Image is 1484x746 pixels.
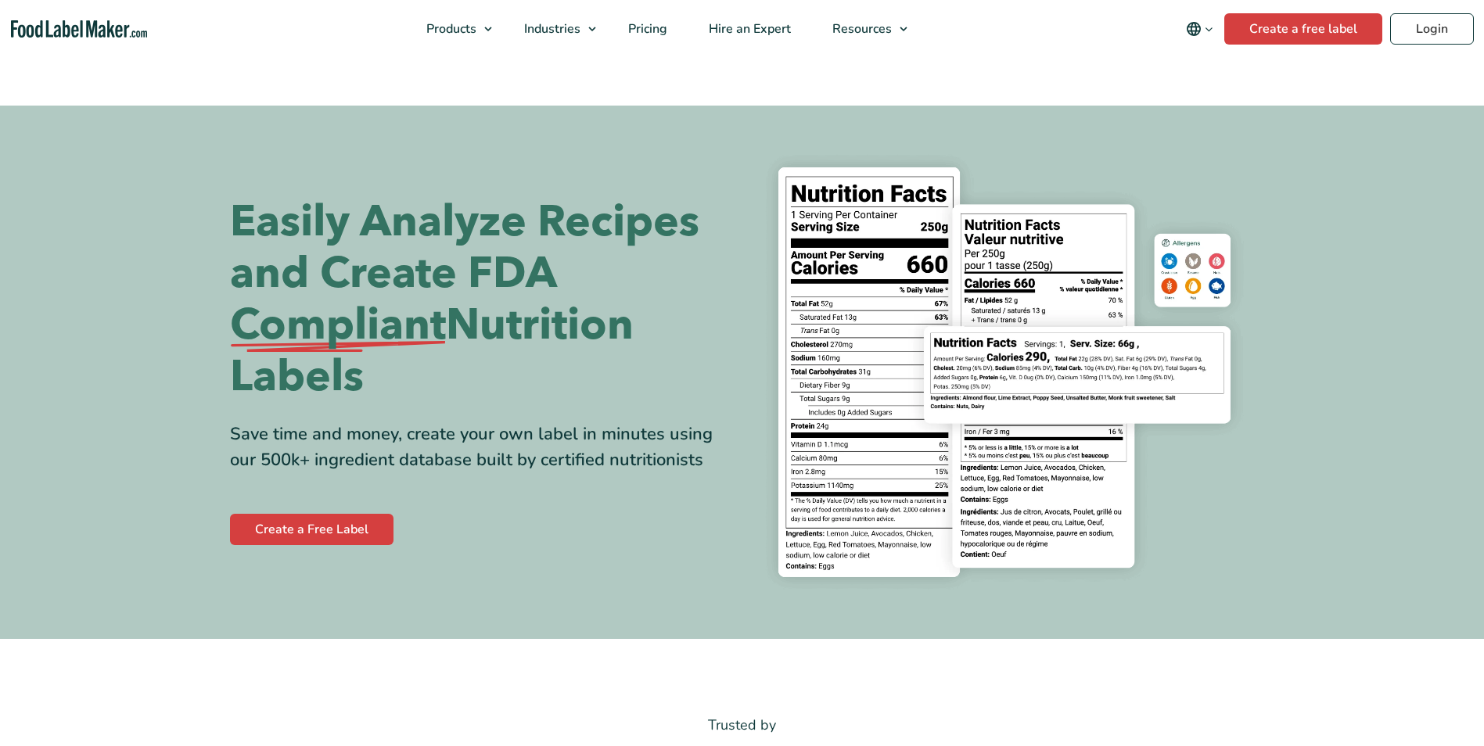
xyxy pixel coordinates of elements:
a: Create a Free Label [230,514,393,545]
a: Food Label Maker homepage [11,20,148,38]
div: Save time and money, create your own label in minutes using our 500k+ ingredient database built b... [230,421,731,473]
a: Create a free label [1224,13,1382,45]
span: Compliant [230,299,446,351]
a: Login [1390,13,1474,45]
h1: Easily Analyze Recipes and Create FDA Nutrition Labels [230,196,731,403]
span: Hire an Expert [704,20,792,38]
span: Industries [519,20,582,38]
button: Change language [1175,13,1224,45]
span: Products [422,20,478,38]
span: Pricing [623,20,669,38]
p: Trusted by [230,714,1255,737]
span: Resources [828,20,893,38]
